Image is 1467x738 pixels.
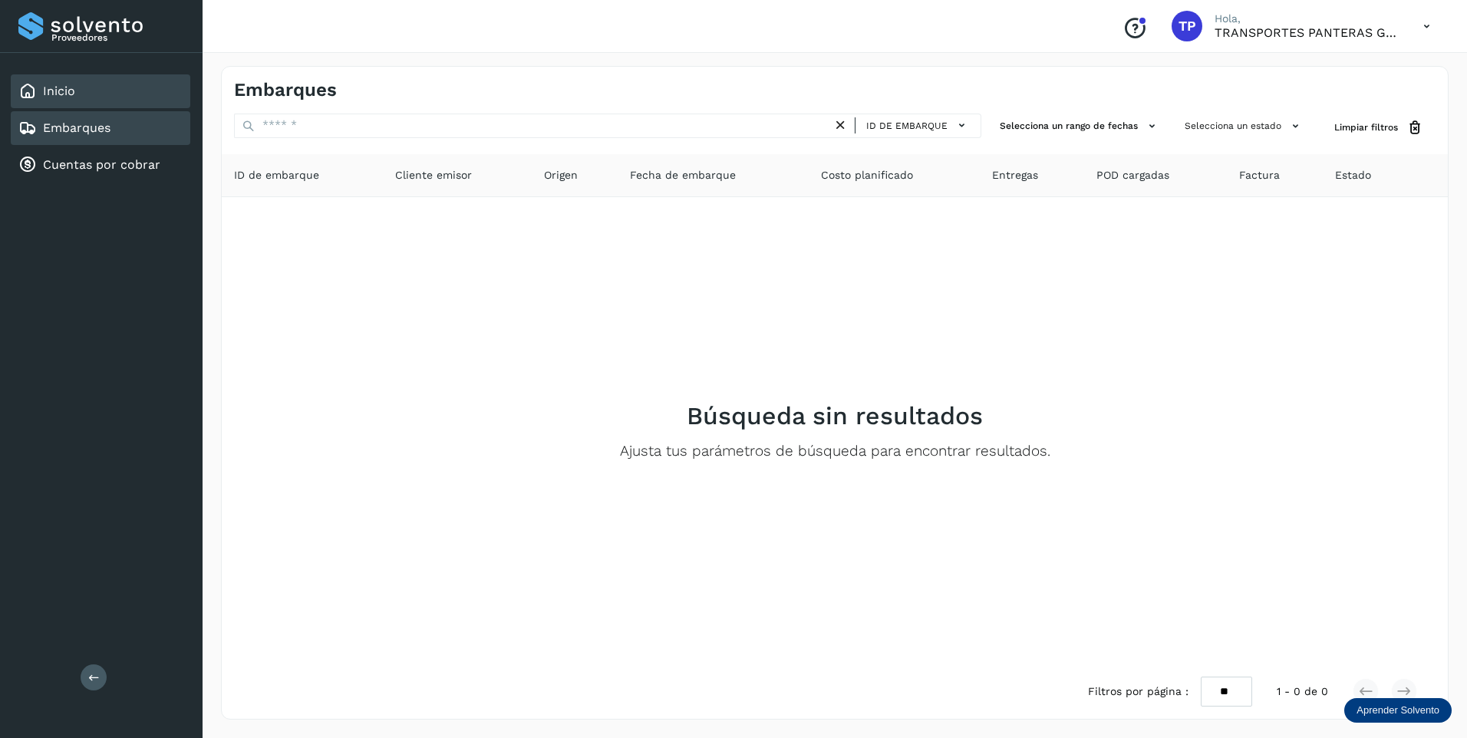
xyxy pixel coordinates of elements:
[11,111,190,145] div: Embarques
[821,167,913,183] span: Costo planificado
[11,148,190,182] div: Cuentas por cobrar
[866,119,948,133] span: ID de embarque
[1215,25,1399,40] p: TRANSPORTES PANTERAS GAPO S.A. DE C.V.
[620,443,1050,460] p: Ajusta tus parámetros de búsqueda para encontrar resultados.
[43,120,110,135] a: Embarques
[544,167,578,183] span: Origen
[1096,167,1169,183] span: POD cargadas
[43,157,160,172] a: Cuentas por cobrar
[234,79,337,101] h4: Embarques
[234,167,319,183] span: ID de embarque
[1277,684,1328,700] span: 1 - 0 de 0
[1344,698,1452,723] div: Aprender Solvento
[11,74,190,108] div: Inicio
[862,114,974,137] button: ID de embarque
[1215,12,1399,25] p: Hola,
[1088,684,1188,700] span: Filtros por página :
[994,114,1166,139] button: Selecciona un rango de fechas
[1322,114,1436,142] button: Limpiar filtros
[1239,167,1280,183] span: Factura
[43,84,75,98] a: Inicio
[1335,167,1371,183] span: Estado
[51,32,184,43] p: Proveedores
[1179,114,1310,139] button: Selecciona un estado
[395,167,472,183] span: Cliente emisor
[687,401,983,430] h2: Búsqueda sin resultados
[1357,704,1439,717] p: Aprender Solvento
[1334,120,1398,134] span: Limpiar filtros
[992,167,1038,183] span: Entregas
[630,167,736,183] span: Fecha de embarque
